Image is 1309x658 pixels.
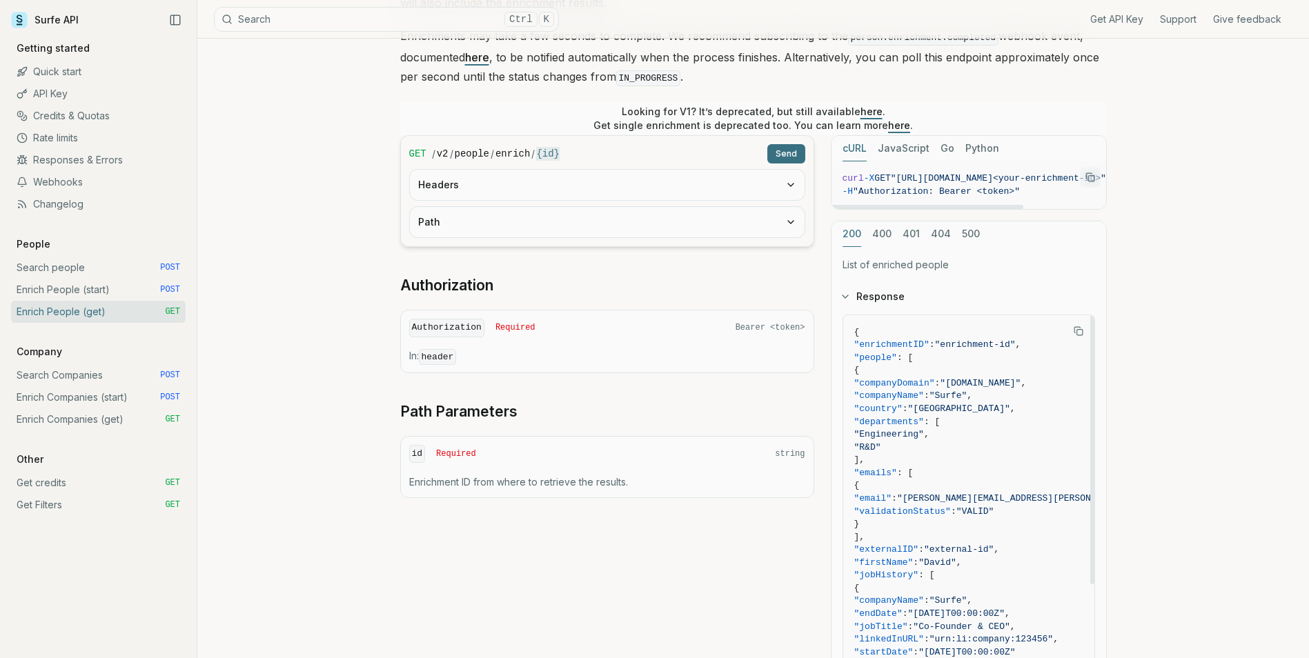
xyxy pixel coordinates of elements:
[11,345,68,359] p: Company
[854,468,897,478] span: "emails"
[160,370,180,381] span: POST
[11,83,186,105] a: API Key
[854,365,860,375] span: {
[436,448,476,459] span: Required
[913,557,918,568] span: :
[854,583,860,593] span: {
[165,499,180,510] span: GET
[410,170,805,200] button: Headers
[767,144,805,163] button: Send
[935,339,1016,350] span: "enrichment-id"
[897,352,913,363] span: : [
[854,352,897,363] span: "people"
[965,136,999,161] button: Python
[918,557,956,568] span: "David"
[455,147,489,161] code: people
[409,319,484,337] code: Authorization
[854,647,914,657] span: "startDate"
[409,445,426,463] code: id
[1010,403,1016,414] span: ,
[11,364,186,386] a: Search Companies POST
[878,136,929,161] button: JavaScript
[924,595,929,606] span: :
[160,284,180,295] span: POST
[897,468,913,478] span: : [
[854,429,924,439] span: "Engineering"
[843,186,854,197] span: -H
[495,147,530,161] code: enrich
[11,10,79,30] a: Surfe API
[929,339,935,350] span: :
[924,429,929,439] span: ,
[924,634,929,644] span: :
[853,186,1020,197] span: "Authorization: Bearer <token>"
[854,608,903,619] span: "endDate"
[165,10,186,30] button: Collapse Sidebar
[854,403,903,414] span: "country"
[935,378,941,388] span: :
[854,519,860,529] span: }
[11,127,186,149] a: Rate limits
[929,390,967,401] span: "Surfe"
[956,506,994,517] span: "VALID"
[11,301,186,323] a: Enrich People (get) GET
[11,237,56,251] p: People
[1080,167,1101,188] button: Copy Text
[775,448,805,459] span: string
[941,136,954,161] button: Go
[843,258,1095,272] p: List of enriched people
[854,455,865,465] span: ],
[854,327,860,337] span: {
[931,221,951,247] button: 404
[854,493,892,504] span: "email"
[843,221,861,247] button: 200
[1090,12,1143,26] a: Get API Key
[400,402,518,421] a: Path Parameters
[1005,608,1010,619] span: ,
[903,608,908,619] span: :
[409,475,805,489] p: Enrichment ID from where to retrieve the results.
[504,12,538,27] kbd: Ctrl
[1160,12,1197,26] a: Support
[1010,621,1016,632] span: ,
[908,608,1005,619] span: "[DATE]T00:00:00Z"
[892,493,897,504] span: :
[860,106,883,117] a: here
[214,7,559,32] button: SearchCtrlK
[924,544,994,555] span: "external-id"
[854,621,908,632] span: "jobTitle"
[432,147,435,161] span: /
[531,147,535,161] span: /
[11,386,186,408] a: Enrich Companies (start) POST
[11,257,186,279] a: Search people POST
[419,349,457,365] code: header
[11,452,49,466] p: Other
[854,544,919,555] span: "externalID"
[165,306,180,317] span: GET
[918,570,934,580] span: : [
[437,147,449,161] code: v2
[888,119,910,131] a: here
[11,472,186,494] a: Get credits GET
[940,378,1021,388] span: "[DOMAIN_NAME]"
[616,70,681,86] code: IN_PROGRESS
[409,349,805,364] p: In:
[593,105,913,132] p: Looking for V1? It’s deprecated, but still available . Get single enrichment is deprecated too. Y...
[736,322,805,333] span: Bearer <token>
[854,442,881,452] span: "R&D"
[450,147,453,161] span: /
[891,173,1106,183] span: "[URL][DOMAIN_NAME]<your-enrichment-id>"
[11,41,95,55] p: Getting started
[11,408,186,430] a: Enrich Companies (get) GET
[854,480,860,490] span: {
[400,26,1107,88] p: Enrichments may take a few seconds to complete. We recommend subscribing to the webhook event, do...
[165,414,180,425] span: GET
[11,105,186,127] a: Credits & Quotas
[1021,378,1026,388] span: ,
[536,147,560,161] code: {id}
[539,12,554,27] kbd: K
[400,276,493,295] a: Authorization
[908,403,1010,414] span: "[GEOGRAPHIC_DATA]"
[918,544,924,555] span: :
[903,403,908,414] span: :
